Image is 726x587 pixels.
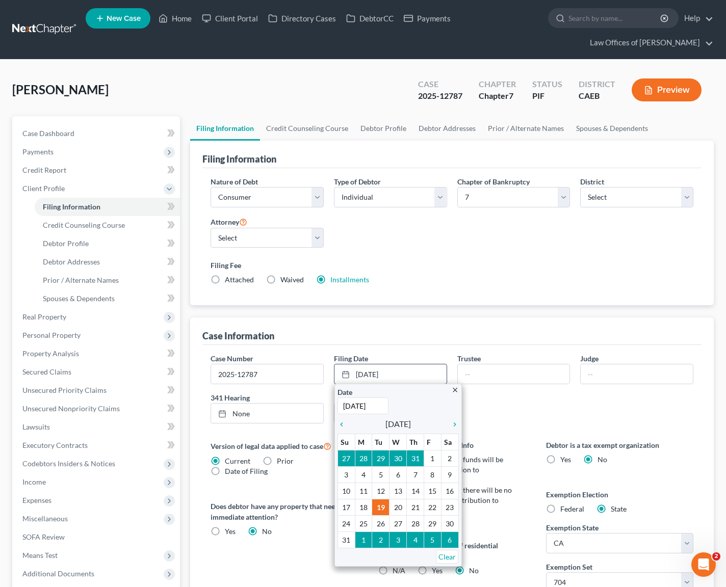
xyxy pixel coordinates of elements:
a: Case Dashboard [14,124,180,143]
span: Yes [432,566,443,575]
a: Spouses & Dependents [570,116,654,141]
a: Spouses & Dependents [35,289,180,308]
div: District [579,78,615,90]
a: Filing Information [35,198,180,216]
td: 3 [390,532,407,548]
a: Client Portal [197,9,263,28]
span: State [611,504,627,513]
th: M [355,434,372,450]
div: Case Information [202,330,274,342]
span: SOFA Review [22,532,65,541]
a: Filing Information [190,116,260,141]
span: Filing Information [43,202,100,211]
td: 12 [372,483,390,499]
label: Exemption State [546,522,599,533]
th: Sa [441,434,458,450]
label: Trustee [457,353,481,364]
label: Nature of Debt [211,176,258,187]
label: Judge [580,353,599,364]
a: Payments [399,9,456,28]
th: Su [338,434,355,450]
span: Expenses [22,496,51,504]
td: 4 [355,467,372,483]
label: Type of Debtor [334,176,381,187]
td: 9 [441,467,458,483]
td: 1 [355,532,372,548]
span: Unsecured Priority Claims [22,386,107,394]
div: Chapter [479,78,516,90]
label: Attorney [211,216,247,228]
a: Executory Contracts [14,436,180,455]
input: 1/1/2013 [338,397,388,414]
td: 18 [355,499,372,516]
input: -- [458,364,570,384]
td: 31 [407,450,424,467]
div: CAEB [579,90,615,102]
td: 1 [424,450,441,467]
th: Th [407,434,424,450]
td: 14 [407,483,424,499]
span: Lawsuits [22,422,50,431]
span: Debtor Profile [43,239,89,248]
div: Case [418,78,462,90]
span: Case Dashboard [22,129,74,138]
label: Case Number [211,353,253,364]
td: 5 [424,532,441,548]
div: PIF [532,90,562,102]
label: Filing Fee [211,260,693,271]
a: Debtor Profile [354,116,412,141]
a: Debtor Profile [35,234,180,253]
div: Filing Information [202,153,276,165]
label: Exemption Set [546,562,592,572]
td: 28 [355,450,372,467]
span: Prior / Alternate Names [43,276,119,284]
span: 7 [509,91,513,100]
td: 7 [407,467,424,483]
span: No [598,455,607,464]
th: Tu [372,434,390,450]
iframe: Intercom live chat [691,552,716,577]
span: Client Profile [22,184,65,193]
span: Spouses & Dependents [43,294,115,303]
td: 29 [372,450,390,467]
span: Personal Property [22,331,81,339]
span: Miscellaneous [22,514,68,523]
a: Prior / Alternate Names [35,271,180,289]
td: 31 [338,532,355,548]
span: Credit Counseling Course [43,221,125,229]
a: Clear [436,550,458,564]
td: 25 [355,516,372,532]
span: No [262,527,272,536]
td: 21 [407,499,424,516]
td: 24 [338,516,355,532]
span: Executory Contracts [22,441,88,449]
span: Unsecured Nonpriority Claims [22,404,120,413]
label: Debtor is a tax exempt organization [546,440,693,450]
td: 22 [424,499,441,516]
span: No [469,566,479,575]
span: Income [22,477,46,486]
a: Property Analysis [14,344,180,363]
td: 2 [441,450,458,467]
label: Exemption Election [546,489,693,500]
th: W [390,434,407,450]
a: chevron_right [446,418,459,430]
div: Status [532,78,562,90]
input: -- [581,364,693,384]
span: Property Analysis [22,349,79,358]
td: 27 [338,450,355,467]
td: 10 [338,483,355,499]
a: Credit Report [14,161,180,179]
span: Yes [560,455,571,464]
label: 341 Hearing [205,392,452,403]
td: 3 [338,467,355,483]
i: close [451,386,459,394]
label: Date [338,387,352,397]
td: 4 [407,532,424,548]
span: Additional Documents [22,569,94,578]
td: 19 [372,499,390,516]
label: District [580,176,604,187]
a: Debtor Addresses [35,253,180,271]
a: None [211,404,323,423]
span: Waived [280,275,304,284]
